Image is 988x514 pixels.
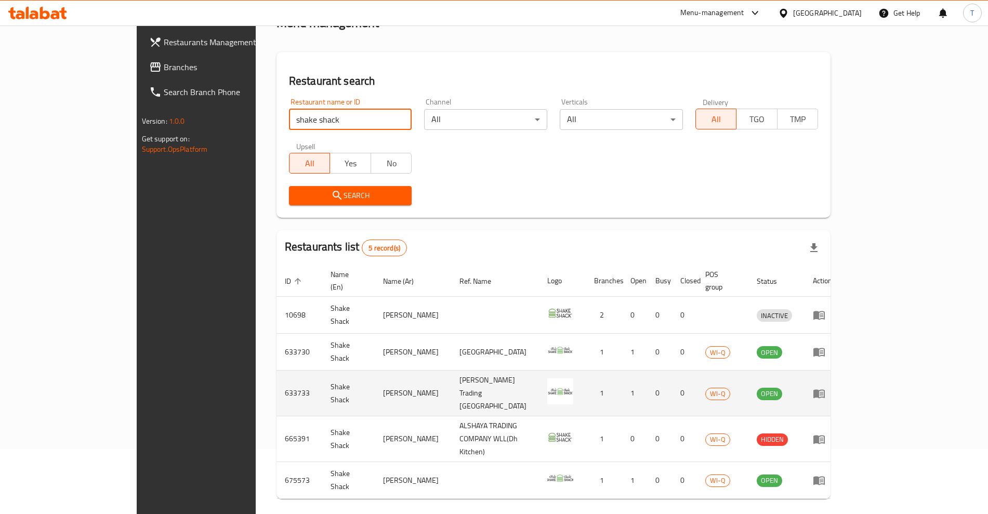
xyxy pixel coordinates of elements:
[622,297,647,334] td: 0
[294,156,326,171] span: All
[801,235,826,260] div: Export file
[672,334,697,371] td: 0
[289,186,412,205] button: Search
[285,275,305,287] span: ID
[322,416,375,462] td: Shake Shack
[757,310,792,322] span: INACTIVE
[622,462,647,499] td: 1
[141,80,301,104] a: Search Branch Phone
[777,109,819,129] button: TMP
[375,416,451,462] td: [PERSON_NAME]
[672,297,697,334] td: 0
[547,424,573,450] img: Shake Shack
[424,109,547,130] div: All
[757,433,788,445] span: HIDDEN
[547,465,573,491] img: Shake Shack
[647,334,672,371] td: 0
[757,346,782,359] div: OPEN
[782,112,814,127] span: TMP
[331,268,362,293] span: Name (En)
[375,462,451,499] td: [PERSON_NAME]
[141,30,301,55] a: Restaurants Management
[970,7,974,19] span: T
[695,109,737,129] button: All
[164,61,293,73] span: Branches
[647,297,672,334] td: 0
[371,153,412,174] button: No
[276,15,379,31] h2: Menu management
[757,347,782,359] span: OPEN
[622,416,647,462] td: 0
[586,371,622,416] td: 1
[647,462,672,499] td: 0
[141,55,301,80] a: Branches
[375,156,408,171] span: No
[703,98,729,106] label: Delivery
[793,7,862,19] div: [GEOGRAPHIC_DATA]
[757,275,791,287] span: Status
[362,243,406,253] span: 5 record(s)
[296,142,315,150] label: Upsell
[297,189,404,202] span: Search
[451,334,539,371] td: [GEOGRAPHIC_DATA]
[289,73,819,89] h2: Restaurant search
[705,268,736,293] span: POS group
[706,433,730,445] span: WI-Q
[700,112,733,127] span: All
[680,7,744,19] div: Menu-management
[334,156,367,171] span: Yes
[706,388,730,400] span: WI-Q
[757,475,782,486] span: OPEN
[459,275,505,287] span: Ref. Name
[805,265,840,297] th: Action
[647,416,672,462] td: 0
[672,462,697,499] td: 0
[285,239,407,256] h2: Restaurants list
[383,275,427,287] span: Name (Ar)
[322,334,375,371] td: Shake Shack
[757,309,792,322] div: INACTIVE
[586,334,622,371] td: 1
[706,347,730,359] span: WI-Q
[276,265,840,499] table: enhanced table
[539,265,586,297] th: Logo
[451,371,539,416] td: [PERSON_NAME] Trading [GEOGRAPHIC_DATA]
[586,297,622,334] td: 2
[586,416,622,462] td: 1
[322,297,375,334] td: Shake Shack
[375,371,451,416] td: [PERSON_NAME]
[451,416,539,462] td: ALSHAYA TRADING COMPANY WLL(Dh Kitchen)
[586,265,622,297] th: Branches
[586,462,622,499] td: 1
[547,300,573,326] img: Shake Shack
[813,433,832,445] div: Menu
[647,371,672,416] td: 0
[289,109,412,130] input: Search for restaurant name or ID..
[622,371,647,416] td: 1
[142,142,208,156] a: Support.OpsPlatform
[741,112,773,127] span: TGO
[813,346,832,358] div: Menu
[706,475,730,486] span: WI-Q
[142,114,167,128] span: Version:
[164,36,293,48] span: Restaurants Management
[142,132,190,146] span: Get support on:
[622,265,647,297] th: Open
[813,309,832,321] div: Menu
[672,265,697,297] th: Closed
[560,109,683,130] div: All
[547,378,573,404] img: Shake Shack
[375,297,451,334] td: [PERSON_NAME]
[547,337,573,363] img: Shake Shack
[672,371,697,416] td: 0
[647,265,672,297] th: Busy
[169,114,185,128] span: 1.0.0
[289,153,331,174] button: All
[164,86,293,98] span: Search Branch Phone
[813,474,832,486] div: Menu
[322,462,375,499] td: Shake Shack
[757,388,782,400] span: OPEN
